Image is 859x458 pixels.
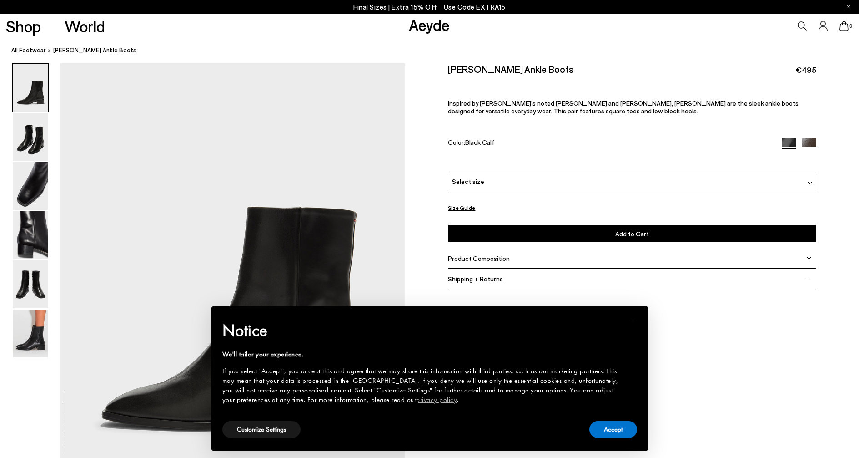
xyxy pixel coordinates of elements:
img: svg%3E [808,181,812,186]
img: svg%3E [807,256,811,261]
span: €495 [796,64,816,76]
button: Accept [589,421,637,438]
img: Lee Leather Ankle Boots - Image 2 [13,113,48,161]
span: Black Calf [465,138,494,146]
span: × [630,313,636,327]
span: Select size [452,177,484,186]
img: Lee Leather Ankle Boots - Image 1 [13,64,48,112]
img: Lee Leather Ankle Boots - Image 5 [13,260,48,308]
p: Final Sizes | Extra 15% Off [353,1,506,13]
h2: Notice [222,319,623,342]
button: Size Guide [448,202,475,214]
div: We'll tailor your experience. [222,350,623,359]
img: Lee Leather Ankle Boots - Image 6 [13,310,48,357]
span: Navigate to /collections/ss25-final-sizes [444,3,506,11]
span: Product Composition [448,254,510,262]
span: 0 [849,24,853,29]
a: 0 [839,21,849,31]
img: svg%3E [807,277,811,281]
h2: [PERSON_NAME] Ankle Boots [448,63,573,75]
div: Color: [448,138,770,149]
span: [PERSON_NAME] Ankle Boots [53,46,136,55]
span: Shipping + Returns [448,275,503,283]
img: Lee Leather Ankle Boots - Image 3 [13,162,48,210]
a: All Footwear [11,46,46,55]
span: Add to Cart [615,230,649,238]
button: Add to Cart [448,226,816,243]
button: Close this notice [623,309,644,331]
div: If you select "Accept", you accept this and agree that we may share this information with third p... [222,366,623,405]
nav: breadcrumb [11,38,859,63]
a: privacy policy [416,395,457,404]
button: Customize Settings [222,421,301,438]
span: Inspired by [PERSON_NAME]'s noted [PERSON_NAME] and [PERSON_NAME], [PERSON_NAME] are the sleek an... [448,99,799,115]
a: Shop [6,18,41,34]
a: Aeyde [409,15,450,34]
a: World [65,18,105,34]
img: Lee Leather Ankle Boots - Image 4 [13,211,48,259]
